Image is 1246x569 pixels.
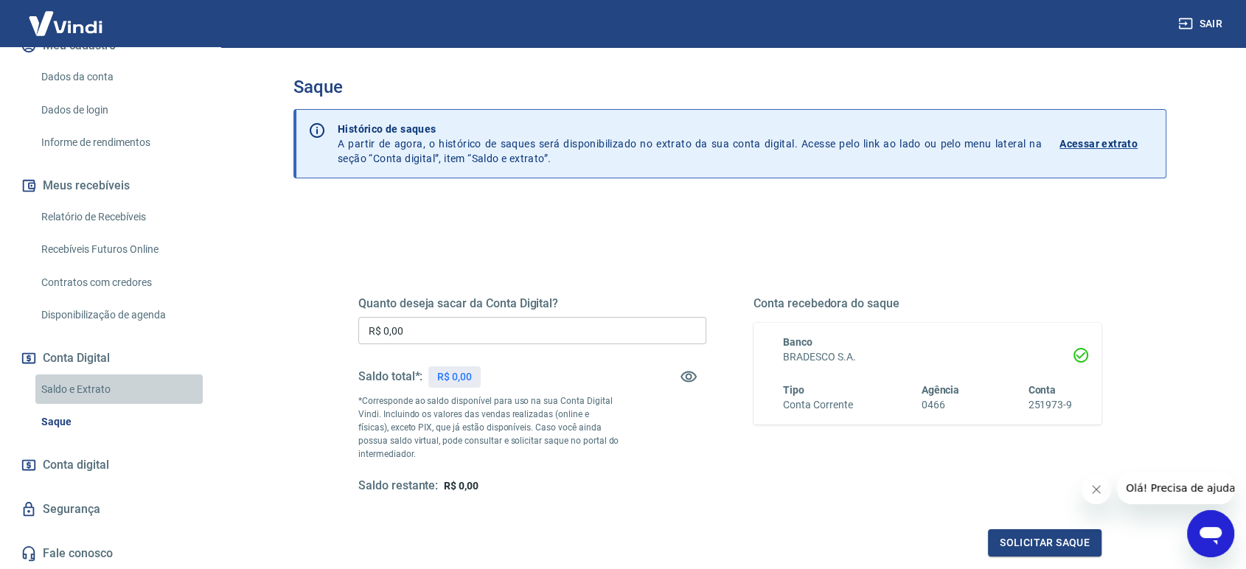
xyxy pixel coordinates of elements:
a: Conta digital [18,449,203,481]
button: Meus recebíveis [18,170,203,202]
iframe: Botão para abrir a janela de mensagens [1187,510,1234,557]
a: Disponibilização de agenda [35,300,203,330]
p: *Corresponde ao saldo disponível para uso na sua Conta Digital Vindi. Incluindo os valores das ve... [358,394,619,461]
h5: Conta recebedora do saque [753,296,1101,311]
h6: 0466 [922,397,960,413]
span: Tipo [783,384,804,396]
h5: Saldo total*: [358,369,422,384]
p: Acessar extrato [1059,136,1138,151]
img: Vindi [18,1,114,46]
span: R$ 0,00 [444,480,478,492]
h5: Quanto deseja sacar da Conta Digital? [358,296,706,311]
h5: Saldo restante: [358,478,438,494]
h6: Conta Corrente [783,397,852,413]
button: Solicitar saque [988,529,1101,556]
span: Agência [922,384,960,396]
a: Recebíveis Futuros Online [35,234,203,265]
a: Contratos com credores [35,268,203,298]
span: Olá! Precisa de ajuda? [9,10,124,22]
a: Segurança [18,493,203,526]
span: Conta [1028,384,1056,396]
a: Informe de rendimentos [35,128,203,158]
p: A partir de agora, o histórico de saques será disponibilizado no extrato da sua conta digital. Ac... [338,122,1042,166]
iframe: Mensagem da empresa [1117,472,1234,504]
button: Sair [1175,10,1228,38]
h3: Saque [293,77,1166,97]
a: Saldo e Extrato [35,374,203,405]
p: Histórico de saques [338,122,1042,136]
span: Conta digital [43,455,109,475]
a: Dados de login [35,95,203,125]
iframe: Fechar mensagem [1082,475,1111,504]
a: Dados da conta [35,62,203,92]
h6: BRADESCO S.A. [783,349,1072,365]
p: R$ 0,00 [437,369,472,385]
span: Banco [783,336,812,348]
a: Acessar extrato [1059,122,1154,166]
h6: 251973-9 [1028,397,1072,413]
a: Saque [35,407,203,437]
a: Relatório de Recebíveis [35,202,203,232]
button: Conta Digital [18,342,203,374]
